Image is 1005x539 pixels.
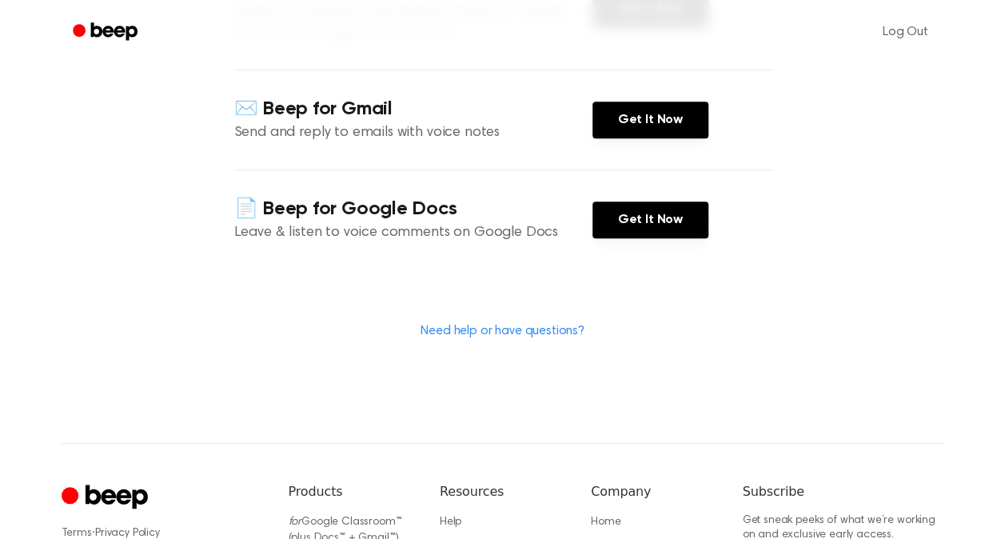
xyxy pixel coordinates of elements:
[440,482,565,501] h6: Resources
[591,517,620,528] a: Home
[95,528,160,539] a: Privacy Policy
[62,528,92,539] a: Terms
[234,196,592,222] h4: 📄 Beep for Google Docs
[289,482,414,501] h6: Products
[591,482,716,501] h6: Company
[62,482,152,513] a: Cruip
[867,13,944,51] a: Log Out
[743,482,944,501] h6: Subscribe
[421,325,584,337] a: Need help or have questions?
[440,517,461,528] a: Help
[62,17,152,48] a: Beep
[592,202,708,238] a: Get It Now
[234,222,592,244] p: Leave & listen to voice comments on Google Docs
[234,96,592,122] h4: ✉️ Beep for Gmail
[289,517,302,528] i: for
[592,102,708,138] a: Get It Now
[234,122,592,144] p: Send and reply to emails with voice notes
